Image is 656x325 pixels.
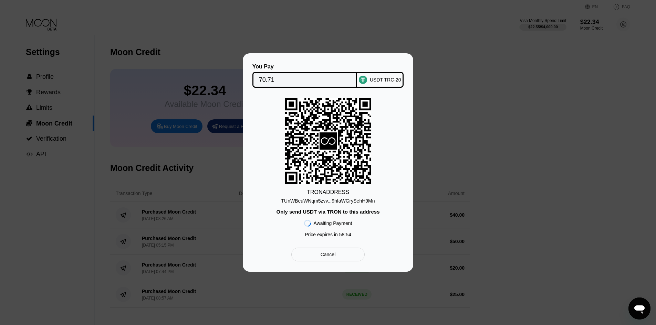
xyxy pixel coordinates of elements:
div: TUnWBeuWNqm5zvv...9hfaWGrySehH9Mn [281,198,375,204]
div: Price expires in [305,232,351,237]
div: You Pay [252,64,357,70]
div: You PayUSDT TRC-20 [253,64,403,88]
div: Cancel [321,251,336,258]
div: USDT TRC-20 [370,77,401,83]
span: 58 : 54 [339,232,351,237]
div: Cancel [291,248,365,261]
div: TRON ADDRESS [307,189,349,195]
iframe: Кнопка запуска окна обмена сообщениями [628,297,650,319]
div: Only send USDT via TRON to this address [276,209,379,215]
div: Awaiting Payment [314,220,352,226]
div: TUnWBeuWNqm5zvv...9hfaWGrySehH9Mn [281,195,375,204]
